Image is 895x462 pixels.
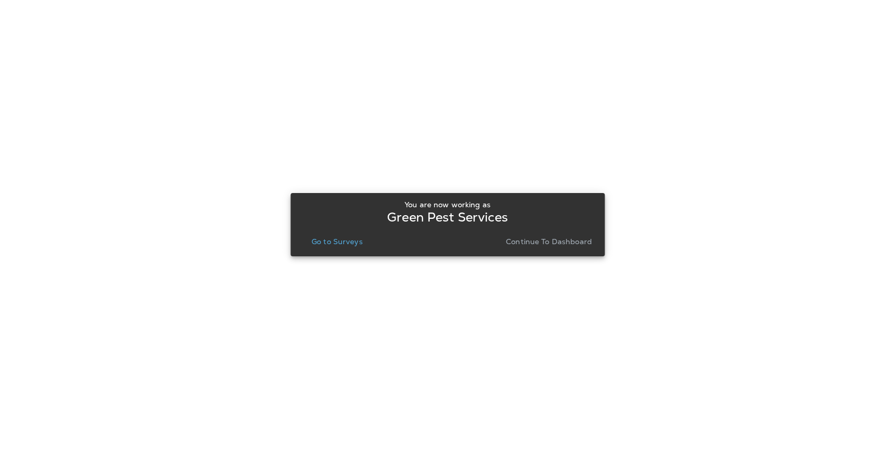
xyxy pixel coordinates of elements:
p: You are now working as [404,200,491,209]
p: Continue to Dashboard [506,237,592,246]
p: Go to Surveys [312,237,363,246]
button: Go to Surveys [307,234,367,249]
button: Continue to Dashboard [502,234,596,249]
p: Green Pest Services [387,213,508,222]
